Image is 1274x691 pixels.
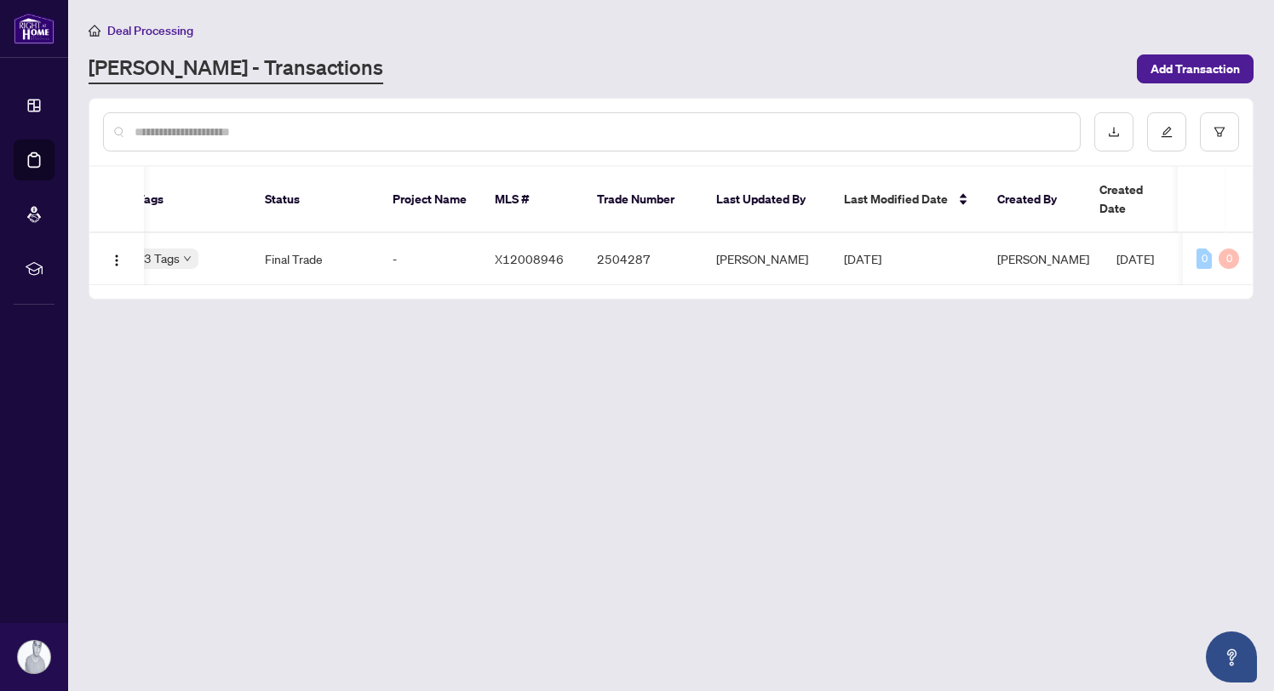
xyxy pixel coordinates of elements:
[1219,248,1239,269] div: 0
[1099,180,1171,218] span: Created Date
[1137,54,1254,83] button: Add Transaction
[703,233,830,285] td: [PERSON_NAME]
[984,167,1086,233] th: Created By
[1197,248,1212,269] div: 0
[14,13,55,44] img: logo
[89,54,383,84] a: [PERSON_NAME] - Transactions
[251,233,379,285] td: Final Trade
[997,251,1089,266] span: [PERSON_NAME]
[1200,112,1239,151] button: filter
[123,167,251,233] th: Tags
[481,167,583,233] th: MLS #
[379,233,481,285] td: -
[844,251,881,266] span: [DATE]
[379,167,481,233] th: Project Name
[103,245,130,272] button: Logo
[18,641,50,673] img: Profile Icon
[1094,112,1133,151] button: download
[583,233,703,285] td: 2504287
[583,167,703,233] th: Trade Number
[1161,126,1173,138] span: edit
[1086,167,1205,233] th: Created Date
[144,248,180,268] span: 3 Tags
[251,167,379,233] th: Status
[703,167,830,233] th: Last Updated By
[89,25,100,37] span: home
[1151,55,1240,83] span: Add Transaction
[844,190,948,208] span: Last Modified Date
[183,254,192,263] span: down
[1108,126,1120,138] span: download
[830,167,984,233] th: Last Modified Date
[107,23,193,38] span: Deal Processing
[1116,251,1154,266] span: [DATE]
[110,254,123,267] img: Logo
[495,251,564,266] span: X12008946
[1206,631,1257,682] button: Open asap
[1147,112,1186,151] button: edit
[1214,126,1225,138] span: filter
